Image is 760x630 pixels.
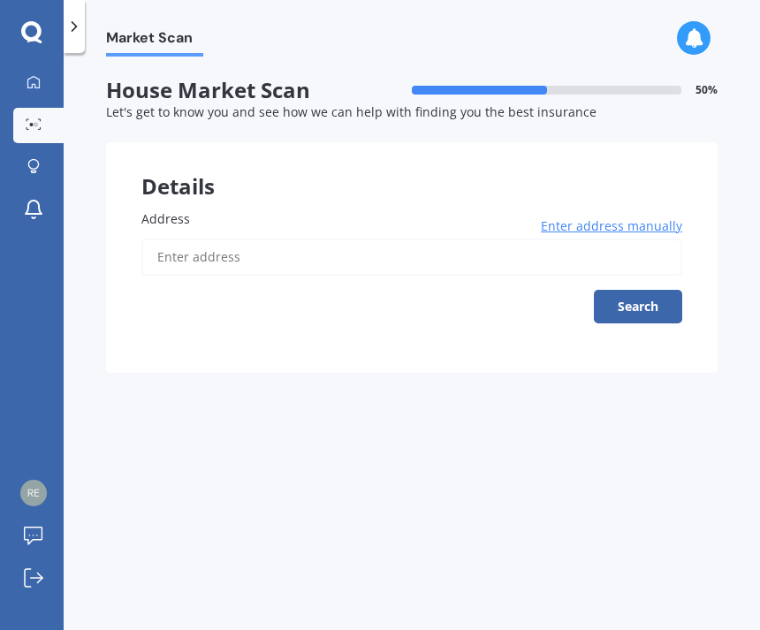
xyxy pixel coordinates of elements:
span: Market Scan [106,29,203,53]
span: Enter address manually [541,217,682,235]
span: 50 % [695,84,718,96]
span: House Market Scan [106,78,412,103]
img: 7a2455b0e4bdb488a65383ecb455fc63 [20,480,47,506]
span: Address [141,210,190,227]
button: Search [594,290,682,323]
input: Enter address [141,239,682,276]
span: Let's get to know you and see how we can help with finding you the best insurance [106,103,597,120]
div: Details [106,142,718,195]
